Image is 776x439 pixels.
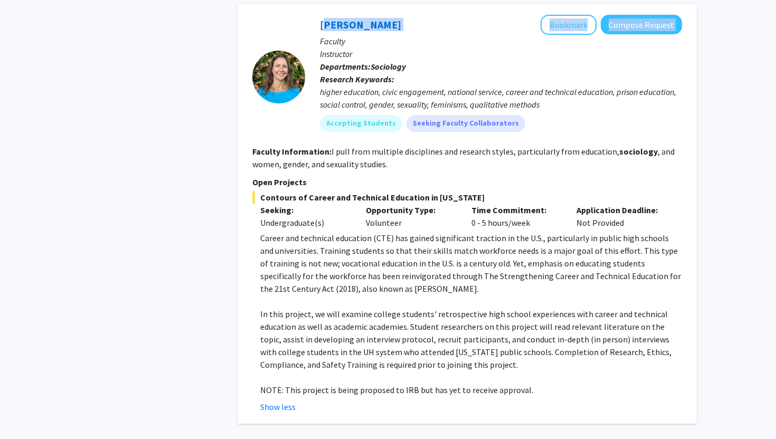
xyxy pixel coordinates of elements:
[252,191,682,204] span: Contours of Career and Technical Education in [US_STATE]
[260,232,682,295] p: Career and technical education (CTE) has gained significant traction in the U.S., particularly in...
[371,61,406,72] b: Sociology
[576,204,666,216] p: Application Deadline:
[260,308,682,371] p: In this project, we will examine college students' retrospective high school experiences with car...
[358,204,463,229] div: Volunteer
[260,204,350,216] p: Seeking:
[463,204,569,229] div: 0 - 5 hours/week
[406,115,525,132] mat-chip: Seeking Faculty Collaborators
[320,74,394,84] b: Research Keywords:
[320,35,682,47] p: Faculty
[541,15,597,35] button: Add Colleen Rost-Banik to Bookmarks
[320,18,401,31] a: [PERSON_NAME]
[260,400,296,413] button: Show less
[601,15,682,34] button: Compose Request to Colleen Rost-Banik
[260,216,350,229] div: Undergraduate(s)
[471,204,561,216] p: Time Commitment:
[252,146,332,157] b: Faculty Information:
[569,204,674,229] div: Not Provided
[260,384,682,396] p: NOTE: This project is being proposed to IRB but has yet to receive approval.
[320,61,371,72] b: Departments:
[252,146,675,169] fg-read-more: I pull from multiple disciplines and research styles, particularly from education, , and women, g...
[619,146,658,157] b: sociology
[320,115,402,132] mat-chip: Accepting Students
[320,85,682,111] div: higher education, civic engagement, national service, career and technical education, prison educ...
[252,176,682,188] p: Open Projects
[320,47,682,60] p: Instructor
[366,204,456,216] p: Opportunity Type:
[8,392,45,431] iframe: Chat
